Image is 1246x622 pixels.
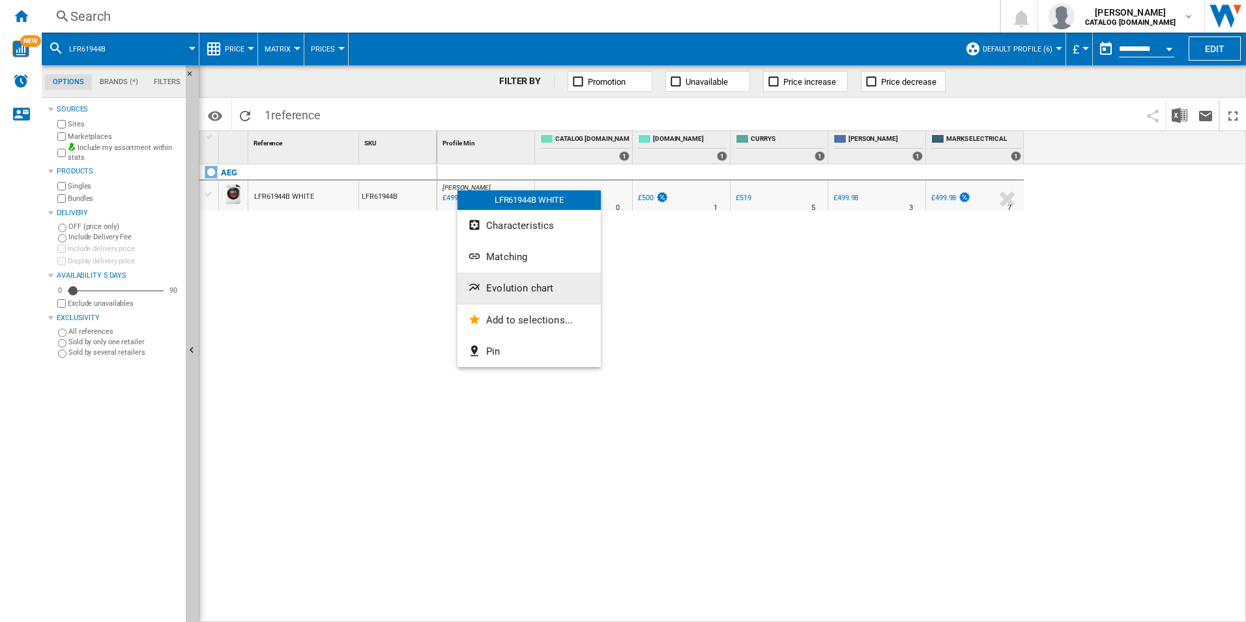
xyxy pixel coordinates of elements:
[486,346,500,357] span: Pin
[457,241,601,273] button: Matching
[457,304,601,336] button: Add to selections...
[457,336,601,367] button: Pin...
[457,190,601,210] div: LFR61944B WHITE
[486,314,573,326] span: Add to selections...
[457,210,601,241] button: Characteristics
[486,220,554,231] span: Characteristics
[457,273,601,304] button: Evolution chart
[486,251,527,263] span: Matching
[486,282,553,294] span: Evolution chart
